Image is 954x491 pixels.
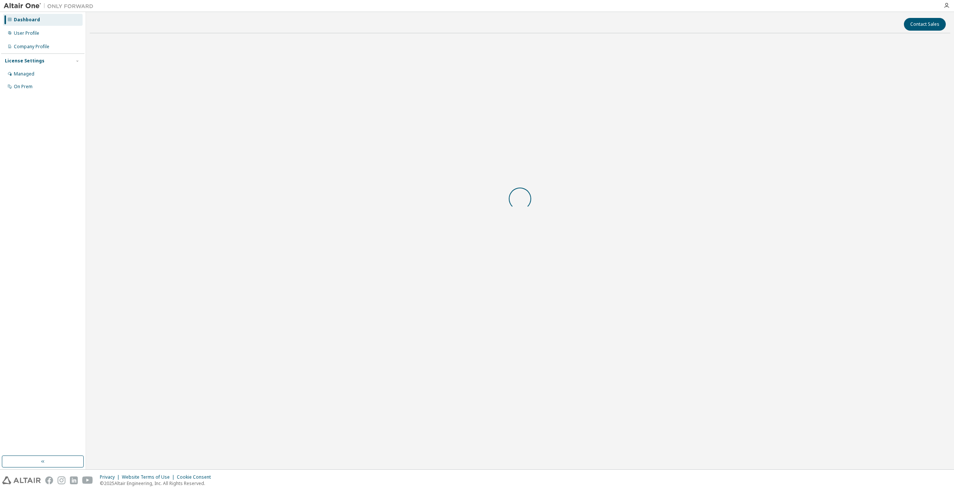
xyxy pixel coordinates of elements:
div: Company Profile [14,44,49,50]
div: Privacy [100,474,122,480]
img: instagram.svg [58,476,65,484]
img: altair_logo.svg [2,476,41,484]
div: User Profile [14,30,39,36]
div: Website Terms of Use [122,474,177,480]
img: Altair One [4,2,97,10]
p: © 2025 Altair Engineering, Inc. All Rights Reserved. [100,480,215,487]
div: Managed [14,71,34,77]
div: License Settings [5,58,44,64]
div: Cookie Consent [177,474,215,480]
img: linkedin.svg [70,476,78,484]
img: youtube.svg [82,476,93,484]
div: Dashboard [14,17,40,23]
button: Contact Sales [904,18,946,31]
img: facebook.svg [45,476,53,484]
div: On Prem [14,84,33,90]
